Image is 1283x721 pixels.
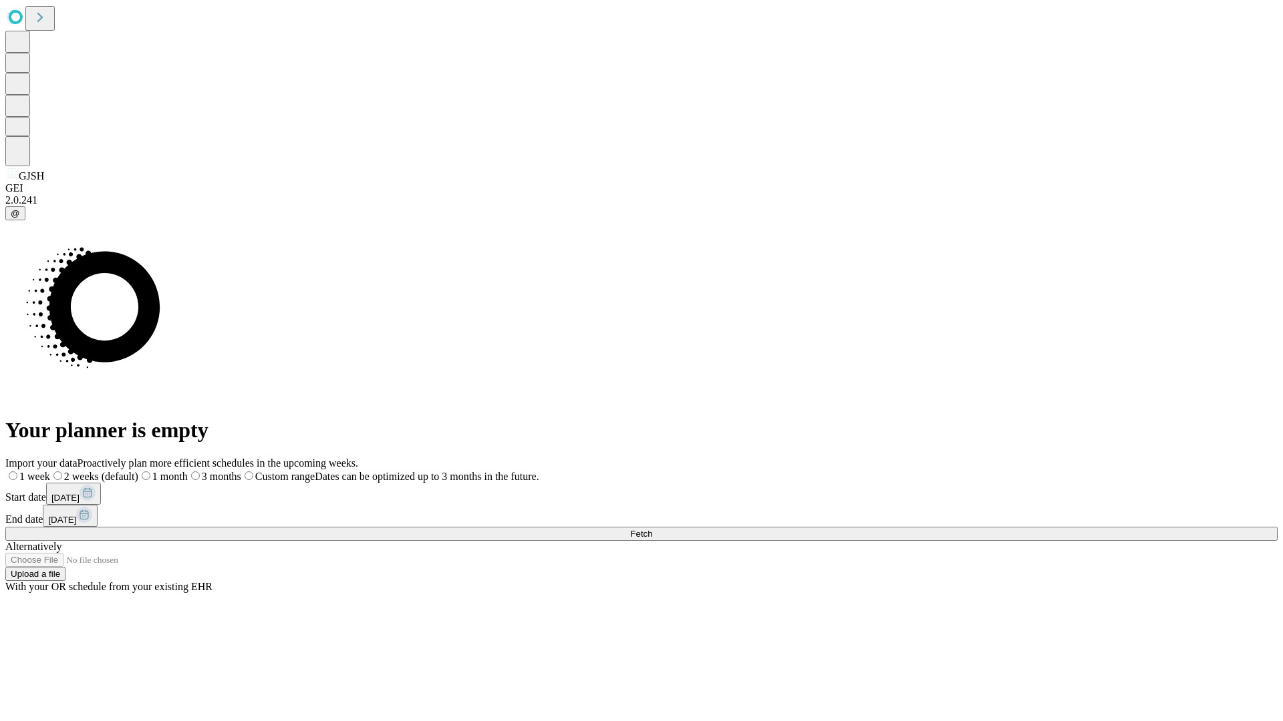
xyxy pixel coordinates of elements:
span: With your OR schedule from your existing EHR [5,581,212,592]
span: 3 months [202,471,241,482]
span: [DATE] [51,493,80,503]
input: 1 month [142,471,150,480]
span: Import your data [5,457,78,469]
span: 2 weeks (default) [64,471,138,482]
button: [DATE] [46,483,101,505]
span: Fetch [630,529,652,539]
button: [DATE] [43,505,98,527]
div: 2.0.241 [5,194,1278,206]
div: End date [5,505,1278,527]
span: GJSH [19,170,44,182]
div: GEI [5,182,1278,194]
span: [DATE] [48,515,76,525]
input: 1 week [9,471,17,480]
h1: Your planner is empty [5,418,1278,443]
span: Dates can be optimized up to 3 months in the future. [315,471,539,482]
span: Custom range [255,471,315,482]
button: Upload a file [5,567,65,581]
span: 1 month [152,471,188,482]
span: @ [11,208,20,218]
button: Fetch [5,527,1278,541]
span: Proactively plan more efficient schedules in the upcoming weeks. [78,457,358,469]
input: 2 weeks (default) [53,471,62,480]
button: @ [5,206,25,220]
input: Custom rangeDates can be optimized up to 3 months in the future. [245,471,253,480]
span: 1 week [19,471,50,482]
span: Alternatively [5,541,61,552]
div: Start date [5,483,1278,505]
input: 3 months [191,471,200,480]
